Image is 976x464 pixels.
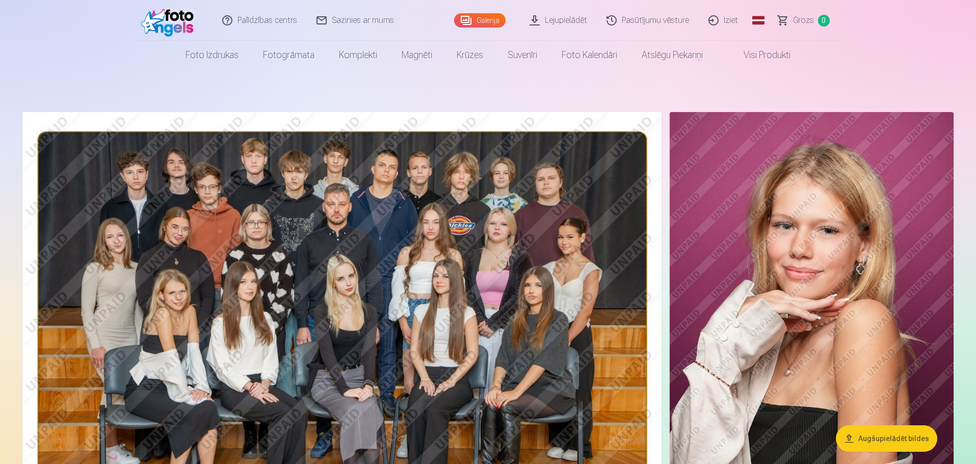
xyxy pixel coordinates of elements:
a: Foto izdrukas [173,41,251,69]
img: /fa1 [141,4,199,37]
a: Galerija [454,13,506,28]
a: Komplekti [327,41,389,69]
a: Foto kalendāri [549,41,629,69]
a: Atslēgu piekariņi [629,41,715,69]
button: Augšupielādēt bildes [836,425,937,452]
span: 0 [818,15,830,26]
a: Magnēti [389,41,444,69]
span: Grozs [793,14,814,26]
a: Visi produkti [715,41,803,69]
a: Krūzes [444,41,495,69]
a: Suvenīri [495,41,549,69]
a: Fotogrāmata [251,41,327,69]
